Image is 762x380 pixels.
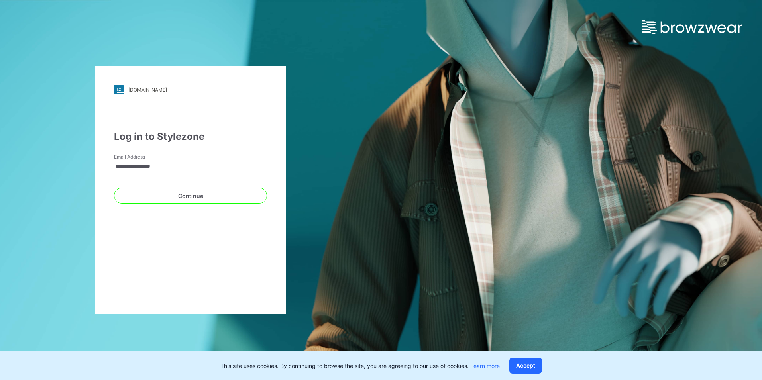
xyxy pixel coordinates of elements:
p: This site uses cookies. By continuing to browse the site, you are agreeing to our use of cookies. [220,362,500,370]
button: Continue [114,188,267,204]
a: [DOMAIN_NAME] [114,85,267,94]
img: browzwear-logo.e42bd6dac1945053ebaf764b6aa21510.svg [642,20,742,34]
a: Learn more [470,362,500,369]
div: Log in to Stylezone [114,129,267,144]
button: Accept [509,358,542,374]
img: stylezone-logo.562084cfcfab977791bfbf7441f1a819.svg [114,85,124,94]
label: Email Address [114,153,170,161]
div: [DOMAIN_NAME] [128,87,167,93]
